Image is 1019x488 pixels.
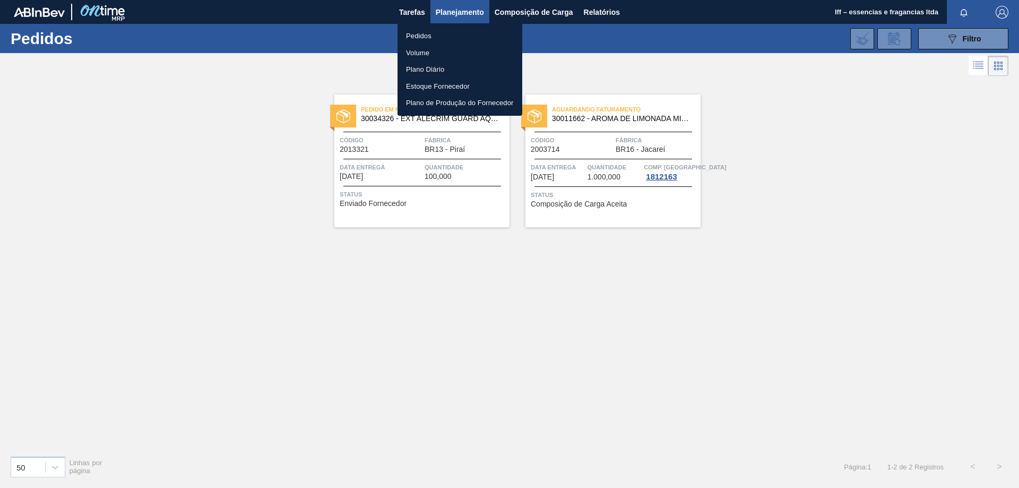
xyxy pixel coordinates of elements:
a: Volume [398,45,522,62]
a: Pedidos [398,28,522,45]
a: Plano de Produção do Fornecedor [398,95,522,112]
a: Plano Diário [398,61,522,78]
a: Estoque Fornecedor [398,78,522,95]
